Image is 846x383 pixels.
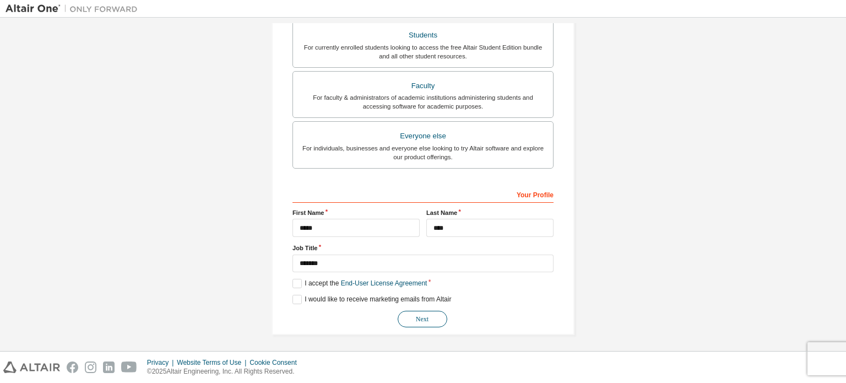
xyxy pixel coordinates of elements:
label: I accept the [292,279,427,288]
div: For faculty & administrators of academic institutions administering students and accessing softwa... [300,93,546,111]
div: Everyone else [300,128,546,144]
img: youtube.svg [121,362,137,373]
div: Your Profile [292,185,554,203]
img: Altair One [6,3,143,14]
label: First Name [292,208,420,217]
div: For individuals, businesses and everyone else looking to try Altair software and explore our prod... [300,144,546,161]
label: Last Name [426,208,554,217]
a: End-User License Agreement [341,279,427,287]
div: Website Terms of Use [177,358,250,367]
img: facebook.svg [67,362,78,373]
button: Next [398,311,447,327]
img: linkedin.svg [103,362,115,373]
div: Cookie Consent [250,358,303,367]
div: For currently enrolled students looking to access the free Altair Student Edition bundle and all ... [300,43,546,61]
img: instagram.svg [85,362,96,373]
label: I would like to receive marketing emails from Altair [292,295,451,304]
div: Privacy [147,358,177,367]
div: Students [300,28,546,43]
div: Faculty [300,78,546,94]
label: Job Title [292,244,554,252]
img: altair_logo.svg [3,362,60,373]
p: © 2025 Altair Engineering, Inc. All Rights Reserved. [147,367,303,376]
